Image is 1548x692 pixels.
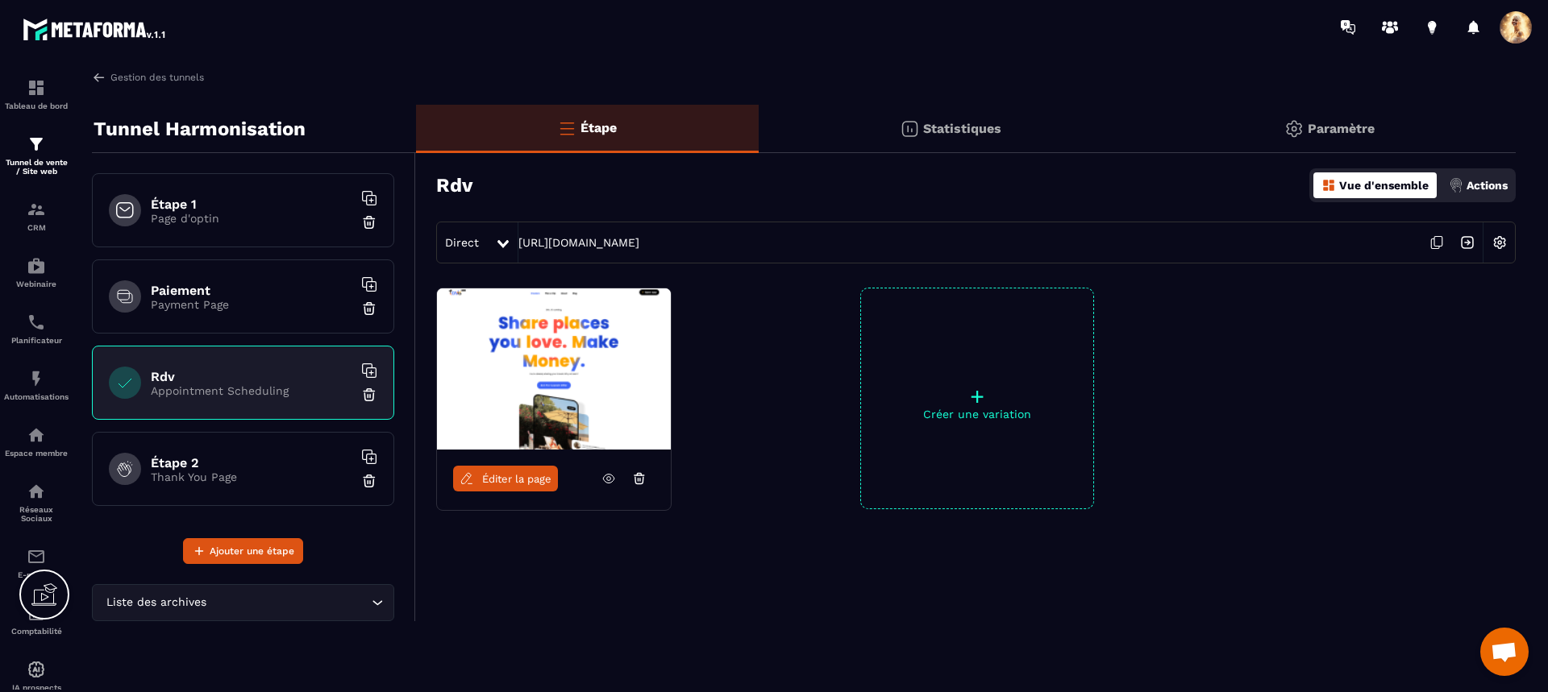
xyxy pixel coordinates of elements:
p: Statistiques [923,121,1001,136]
h6: Rdv [151,369,352,384]
p: IA prospects [4,683,69,692]
img: setting-w.858f3a88.svg [1484,227,1515,258]
a: formationformationTableau de bord [4,66,69,122]
p: Appointment Scheduling [151,384,352,397]
a: automationsautomationsEspace membre [4,413,69,470]
a: automationsautomationsWebinaire [4,244,69,300]
img: image [437,288,671,450]
img: trash [361,473,377,489]
div: Search for option [92,584,394,621]
p: Tableau de bord [4,102,69,110]
img: automations [27,369,46,388]
a: Éditer la page [453,466,558,491]
img: stats.20deebd0.svg [900,119,919,139]
p: Paramètre [1308,121,1375,136]
p: Webinaire [4,280,69,288]
p: Planificateur [4,336,69,345]
p: Espace membre [4,449,69,458]
img: trash [361,300,377,317]
p: Payment Page [151,298,352,311]
a: Gestion des tunnels [92,70,204,85]
p: Comptabilité [4,627,69,636]
input: Search for option [210,594,368,611]
img: actions.d6e523a2.png [1449,178,1463,193]
p: E-mailing [4,570,69,579]
img: arrow-next.bcc2205e.svg [1452,227,1483,258]
p: Automatisations [4,392,69,401]
a: emailemailE-mailing [4,535,69,591]
img: trash [361,214,377,230]
p: Étape [580,120,617,135]
p: CRM [4,223,69,232]
img: formation [27,135,46,154]
a: schedulerschedulerPlanificateur [4,300,69,357]
h6: Paiement [151,283,352,298]
a: formationformationCRM [4,188,69,244]
h6: Étape 1 [151,197,352,212]
p: Actions [1467,179,1508,192]
img: automations [27,660,46,679]
img: bars-o.4a397970.svg [557,118,576,138]
a: formationformationTunnel de vente / Site web [4,122,69,188]
img: formation [27,78,46,97]
img: trash [361,387,377,403]
a: accountantaccountantComptabilité [4,591,69,648]
a: automationsautomationsAutomatisations [4,357,69,413]
span: Éditer la page [482,473,551,485]
img: social-network [27,482,46,501]
span: Ajouter une étape [210,543,294,559]
img: arrow [92,70,106,85]
a: [URL][DOMAIN_NAME] [518,236,639,249]
span: Direct [445,236,479,249]
img: automations [27,256,46,276]
h6: Étape 2 [151,455,352,470]
img: setting-gr.5f69749f.svg [1284,119,1304,139]
img: logo [23,15,168,44]
a: Ouvrir le chat [1480,628,1529,676]
img: scheduler [27,313,46,332]
p: + [861,385,1093,408]
p: Créer une variation [861,408,1093,421]
p: Tunnel de vente / Site web [4,158,69,176]
img: dashboard-orange.40269519.svg [1321,178,1336,193]
img: automations [27,425,46,445]
img: email [27,547,46,566]
p: Page d'optin [151,212,352,225]
p: Thank You Page [151,470,352,483]
button: Ajouter une étape [183,538,303,564]
a: social-networksocial-networkRéseaux Sociaux [4,470,69,535]
p: Tunnel Harmonisation [94,113,306,145]
p: Réseaux Sociaux [4,505,69,523]
span: Liste des archives [102,594,210,611]
img: formation [27,200,46,219]
h3: Rdv [436,174,472,197]
p: Vue d'ensemble [1339,179,1429,192]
